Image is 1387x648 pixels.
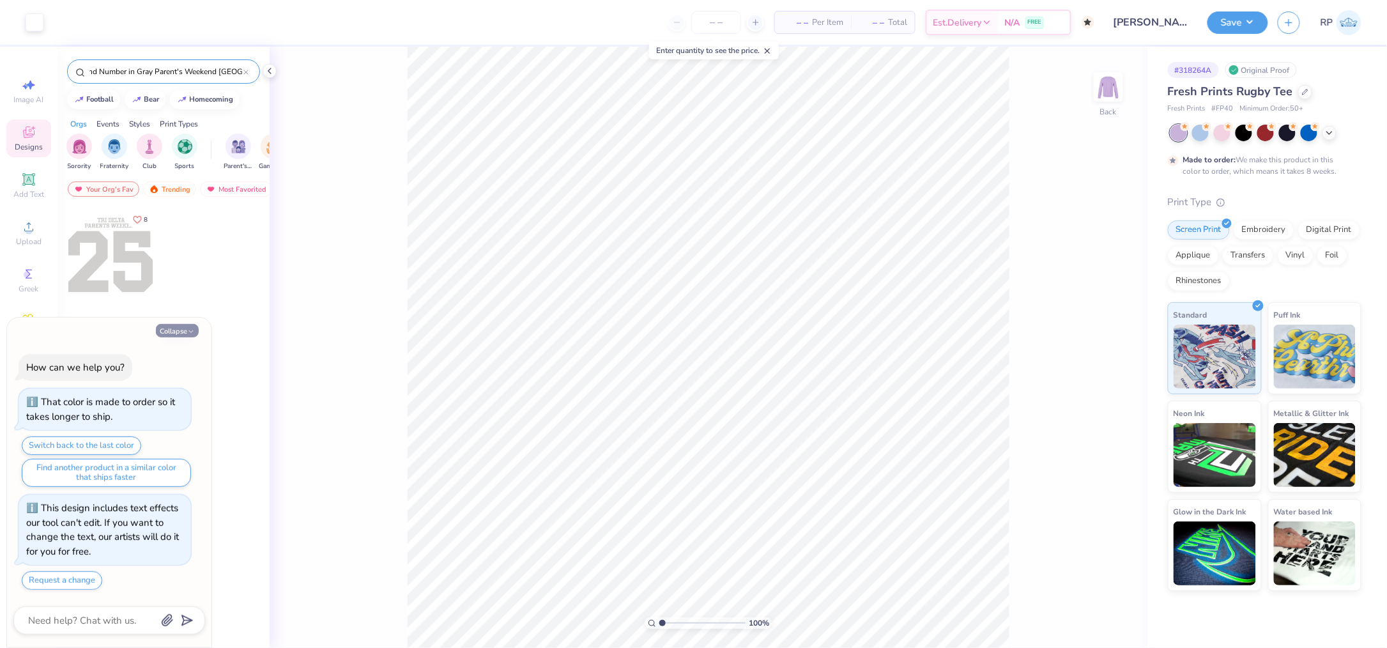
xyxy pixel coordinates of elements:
input: Try "Alpha" [88,65,243,78]
span: Parent's Weekend [224,162,253,171]
button: filter button [66,134,92,171]
img: Standard [1174,325,1256,389]
span: Metallic & Glitter Ink [1274,406,1349,420]
div: filter for Club [137,134,162,171]
div: Print Types [160,118,198,130]
span: Per Item [812,16,843,29]
button: homecoming [170,90,240,109]
span: Fresh Prints [1168,104,1206,114]
span: Total [888,16,907,29]
div: This design includes text effects our tool can't edit. If you want to change the text, our artist... [26,502,179,558]
span: Sorority [68,162,91,171]
div: Events [96,118,119,130]
div: We make this product in this color to order, which means it takes 8 weeks. [1183,154,1340,177]
button: bear [125,90,165,109]
img: trending.gif [149,185,159,194]
img: Sorority Image [72,139,87,154]
div: Most Favorited [200,181,272,197]
div: Vinyl [1278,246,1314,265]
span: Minimum Order: 50 + [1240,104,1304,114]
img: trend_line.gif [74,96,84,104]
span: FREE [1028,18,1041,27]
span: Image AI [14,95,44,105]
span: 8 [144,217,148,223]
div: Digital Print [1298,220,1360,240]
div: bear [144,96,160,103]
img: Game Day Image [266,139,281,154]
div: filter for Sorority [66,134,92,171]
div: Back [1100,106,1117,118]
div: Your Org's Fav [68,181,139,197]
div: That color is made to order so it takes longer to ship. [26,396,175,423]
button: filter button [100,134,129,171]
span: Neon Ink [1174,406,1205,420]
img: trend_line.gif [177,96,187,104]
span: N/A [1005,16,1020,29]
span: # FP40 [1212,104,1234,114]
div: Enter quantity to see the price. [649,42,779,59]
img: Neon Ink [1174,423,1256,487]
img: Glow in the Dark Ink [1174,521,1256,585]
div: Trending [143,181,196,197]
img: Fraternity Image [107,139,121,154]
div: Embroidery [1234,220,1294,240]
span: Standard [1174,308,1207,321]
button: Collapse [156,324,199,337]
img: trend_line.gif [132,96,142,104]
div: How can we help you? [26,361,125,374]
input: Untitled Design [1104,10,1198,35]
span: Club [142,162,157,171]
div: Screen Print [1168,220,1230,240]
img: Water based Ink [1274,521,1356,585]
button: Request a change [22,571,102,590]
div: filter for Sports [172,134,197,171]
img: Rose Pineda [1337,10,1361,35]
input: – – [691,11,741,34]
div: Foil [1317,246,1347,265]
span: 100 % [749,617,769,629]
span: Est. Delivery [933,16,982,29]
button: filter button [259,134,288,171]
span: RP [1321,15,1333,30]
span: Greek [19,284,39,294]
img: Parent's Weekend Image [231,139,246,154]
div: Transfers [1223,246,1274,265]
button: Find another product in a similar color that ships faster [22,459,191,487]
div: Rhinestones [1168,272,1230,291]
div: Applique [1168,246,1219,265]
div: Print Type [1168,195,1361,210]
img: Club Image [142,139,157,154]
div: filter for Fraternity [100,134,129,171]
span: Glow in the Dark Ink [1174,505,1246,518]
button: football [67,90,120,109]
div: # 318264A [1168,62,1219,78]
button: filter button [172,134,197,171]
span: Puff Ink [1274,308,1301,321]
span: Fraternity [100,162,129,171]
div: homecoming [190,96,234,103]
a: RP [1321,10,1361,35]
button: Switch back to the last color [22,436,141,455]
span: Fresh Prints Rugby Tee [1168,84,1293,99]
span: – – [783,16,808,29]
strong: Made to order: [1183,155,1236,165]
img: most_fav.gif [206,185,216,194]
div: Styles [129,118,150,130]
div: filter for Game Day [259,134,288,171]
img: Sports Image [178,139,192,154]
span: Game Day [259,162,288,171]
div: filter for Parent's Weekend [224,134,253,171]
img: most_fav.gif [73,185,84,194]
img: Puff Ink [1274,325,1356,389]
span: Upload [16,236,42,247]
span: Sports [175,162,195,171]
img: Metallic & Glitter Ink [1274,423,1356,487]
span: Designs [15,142,43,152]
span: Water based Ink [1274,505,1333,518]
span: – – [859,16,884,29]
img: Back [1096,74,1121,100]
button: filter button [224,134,253,171]
button: Like [127,211,153,228]
span: Add Text [13,189,44,199]
div: Orgs [70,118,87,130]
